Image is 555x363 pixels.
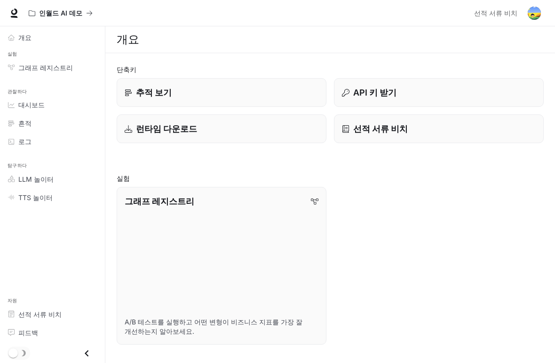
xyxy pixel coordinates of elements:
[117,114,326,143] a: 런타임 다운로드
[18,119,32,127] font: 흔적
[18,137,32,145] font: 로그
[117,78,326,107] a: 추적 보기
[525,4,544,23] button: 사용자 아바타
[8,89,27,95] font: 관찰하다
[39,9,82,17] font: 인월드 AI 데모
[125,318,302,335] font: A/B 테스트를 실행하고 어떤 변형이 비즈니스 지표를 가장 잘 개선하는지 알아보세요.
[4,29,101,46] a: 개요
[136,124,197,134] font: 런타임 다운로드
[117,187,326,345] a: 그래프 레지스트리A/B 테스트를 실행하고 어떤 변형이 비즈니스 지표를 가장 잘 개선하는지 알아보세요.
[18,194,53,202] font: TTS 놀이터
[4,306,101,323] a: 선적 서류 비치
[4,171,101,187] a: LLM 놀이터
[8,347,18,358] span: 다크 모드 토글
[18,310,62,318] font: 선적 서류 비치
[4,97,101,113] a: 대시보드
[470,4,521,23] a: 선적 서류 비치
[474,9,517,17] font: 선적 서류 비치
[8,298,17,304] font: 자원
[528,7,541,20] img: 사용자 아바타
[334,78,544,107] button: API 키 받기
[4,324,101,341] a: 피드백
[76,344,97,363] button: 서랍을 닫으세요
[125,196,194,206] font: 그래프 레지스트리
[4,133,101,150] a: 로그
[136,88,172,97] font: 추적 보기
[4,115,101,131] a: 흔적
[117,32,139,46] font: 개요
[117,174,130,182] font: 실험
[353,88,396,97] font: API 키 받기
[353,124,408,134] font: 선적 서류 비치
[4,59,101,76] a: 그래프 레지스트리
[8,51,17,57] font: 실험
[18,329,38,337] font: 피드백
[117,65,136,73] font: 단축키
[18,175,54,183] font: LLM 놀이터
[4,189,101,206] a: TTS 놀이터
[18,33,32,41] font: 개요
[334,114,544,143] a: 선적 서류 비치
[18,64,73,72] font: 그래프 레지스트리
[8,162,27,169] font: 탐구하다
[18,101,45,109] font: 대시보드
[24,4,97,23] button: 모든 작업 공간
